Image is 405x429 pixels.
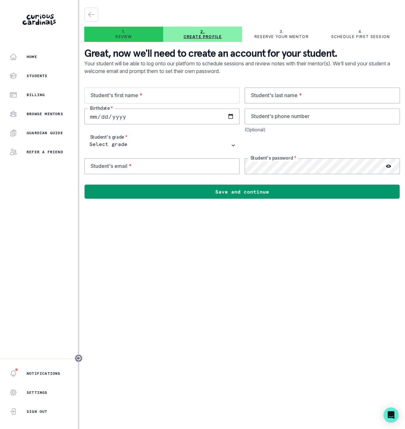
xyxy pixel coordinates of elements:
[27,54,37,59] p: Home
[84,60,400,88] p: Your student will be able to log onto our platform to schedule sessions and review notes with the...
[115,34,132,39] p: Review
[27,73,48,78] p: Students
[74,354,83,362] button: Toggle sidebar
[358,29,363,34] p: 4.
[27,371,61,376] p: Notifications
[22,14,56,25] img: Curious Cardinals Logo
[27,92,45,97] p: Billing
[200,29,205,34] p: 2.
[245,127,400,132] div: (Optional)
[84,184,400,199] button: Save and continue
[383,407,399,423] div: Open Intercom Messenger
[122,29,125,34] p: 1.
[331,34,390,39] p: Schedule first session
[183,34,222,39] p: Create profile
[254,34,309,39] p: Reserve your mentor
[27,130,63,135] p: Guardian Guide
[27,111,63,116] p: Browse Mentors
[27,390,48,395] p: Settings
[280,29,284,34] p: 3.
[27,149,63,155] p: Refer a friend
[84,47,400,60] p: Great, now we'll need to create an account for your student.
[27,409,48,414] p: Sign Out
